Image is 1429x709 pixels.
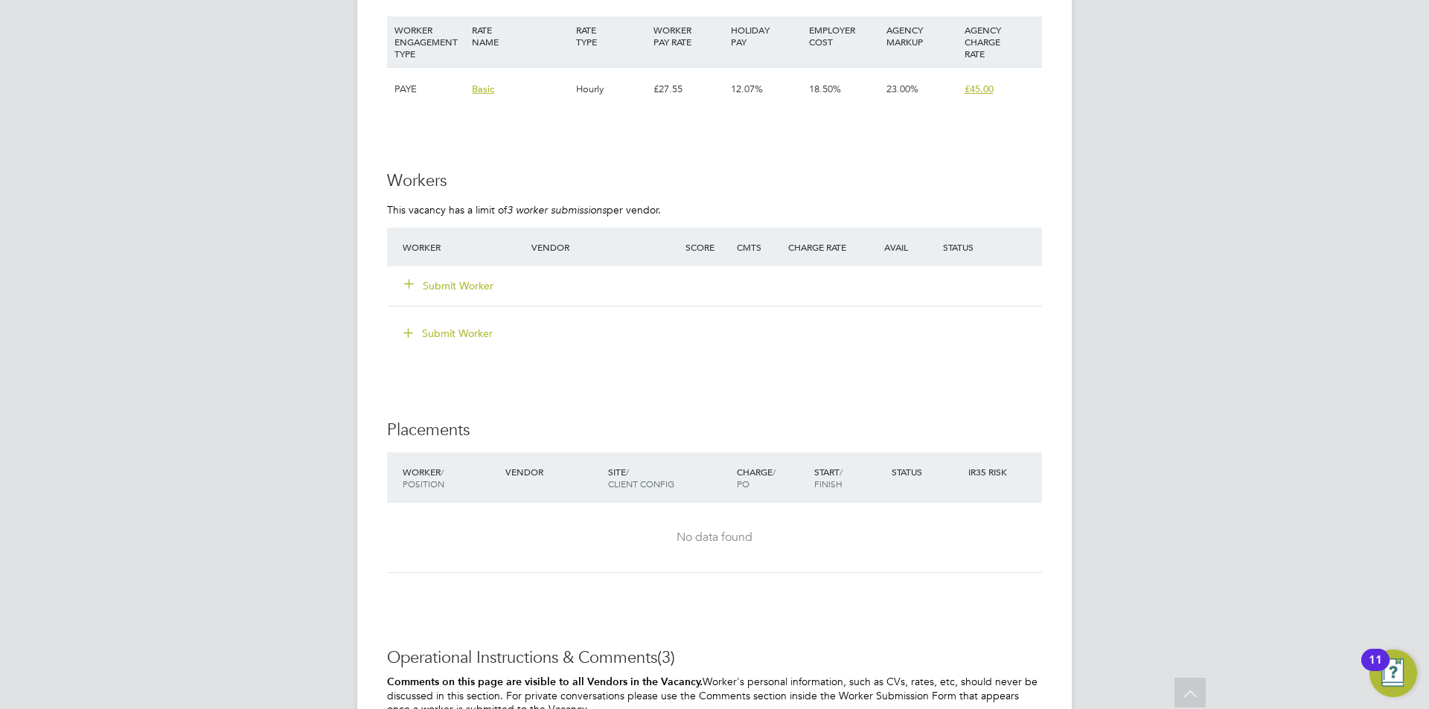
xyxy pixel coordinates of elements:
h3: Operational Instructions & Comments [387,647,1042,669]
div: PAYE [391,68,468,111]
div: Status [939,234,1042,260]
em: 3 worker submissions [507,203,607,216]
span: / PO [737,466,776,490]
span: (3) [657,647,675,667]
b: Comments on this page are visible to all Vendors in the Vacancy. [387,676,703,688]
h3: Placements [387,420,1042,441]
div: AGENCY MARKUP [883,16,960,55]
span: 12.07% [731,83,763,95]
div: Score [682,234,733,260]
div: EMPLOYER COST [805,16,883,55]
div: HOLIDAY PAY [727,16,805,55]
span: / Finish [814,466,843,490]
div: WORKER ENGAGEMENT TYPE [391,16,468,67]
span: / Position [403,466,444,490]
div: £27.55 [650,68,727,111]
div: Cmts [733,234,784,260]
button: Submit Worker [393,321,505,345]
button: Submit Worker [405,278,494,293]
div: Start [811,458,888,497]
div: WORKER PAY RATE [650,16,727,55]
div: Vendor [528,234,682,260]
div: Worker [399,234,528,260]
div: Worker [399,458,502,497]
p: This vacancy has a limit of per vendor. [387,203,1042,216]
span: 23.00% [886,83,918,95]
div: Hourly [572,68,650,111]
span: £45.00 [965,83,994,95]
div: Charge Rate [784,234,862,260]
div: AGENCY CHARGE RATE [961,16,1038,67]
div: IR35 Risk [965,458,1016,485]
span: 18.50% [809,83,841,95]
h3: Workers [387,170,1042,192]
button: Open Resource Center, 11 new notifications [1369,649,1417,697]
div: Site [604,458,733,497]
span: / Client Config [608,466,674,490]
div: RATE NAME [468,16,572,55]
div: Avail [862,234,939,260]
div: No data found [402,530,1027,545]
div: RATE TYPE [572,16,650,55]
div: 11 [1369,660,1382,679]
div: Status [888,458,965,485]
div: Vendor [502,458,604,485]
span: Basic [472,83,494,95]
div: Charge [733,458,811,497]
